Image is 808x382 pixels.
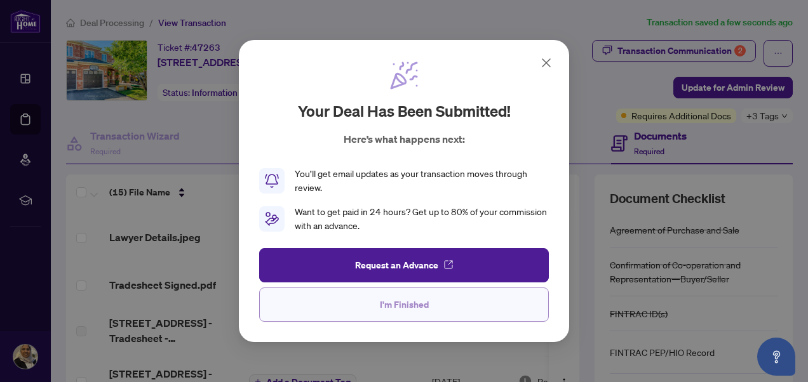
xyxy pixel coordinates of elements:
[259,287,549,322] button: I'm Finished
[344,131,465,147] p: Here’s what happens next:
[295,167,549,195] div: You’ll get email updates as your transaction moves through review.
[380,294,429,315] span: I'm Finished
[355,255,438,275] span: Request an Advance
[298,101,511,121] h2: Your deal has been submitted!
[757,338,795,376] button: Open asap
[295,205,549,233] div: Want to get paid in 24 hours? Get up to 80% of your commission with an advance.
[259,248,549,282] button: Request an Advance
